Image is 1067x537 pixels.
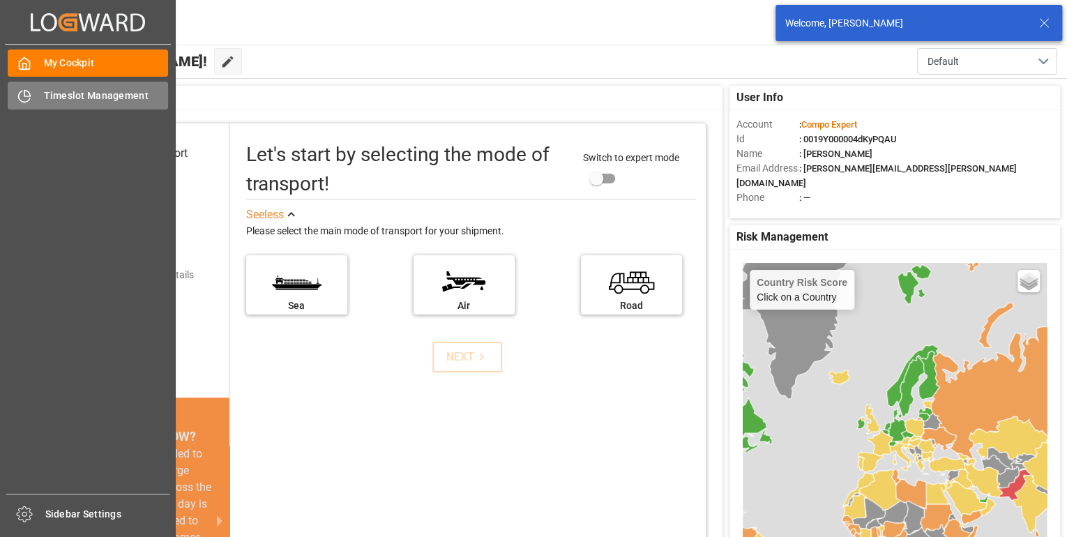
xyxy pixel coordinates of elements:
span: User Info [736,89,783,106]
span: : Shipper [799,207,834,218]
div: Sea [253,298,340,313]
span: : 0019Y000004dKyPQAU [799,134,897,144]
button: open menu [917,48,1057,75]
span: Hello [PERSON_NAME]! [57,48,207,75]
div: Click on a Country [757,277,847,303]
span: Default [928,54,959,69]
button: NEXT [432,342,502,372]
span: : [799,119,857,130]
span: Sidebar Settings [45,507,170,522]
h4: Country Risk Score [757,277,847,288]
div: NEXT [446,349,489,365]
span: : [PERSON_NAME] [799,149,872,159]
span: Email Address [736,161,799,176]
a: Timeslot Management [8,82,168,109]
div: Please select the main mode of transport for your shipment. [246,223,696,240]
span: My Cockpit [44,56,169,70]
span: Id [736,132,799,146]
span: Compo Expert [801,119,857,130]
div: See less [246,206,284,223]
span: Account Type [736,205,799,220]
a: My Cockpit [8,50,168,77]
span: Phone [736,190,799,205]
span: Timeslot Management [44,89,169,103]
span: Name [736,146,799,161]
span: : [PERSON_NAME][EMAIL_ADDRESS][PERSON_NAME][DOMAIN_NAME] [736,163,1017,188]
span: : — [799,192,810,203]
a: Layers [1017,270,1040,292]
div: Welcome, [PERSON_NAME] [785,16,1025,31]
span: Risk Management [736,229,828,245]
span: Account [736,117,799,132]
div: Road [588,298,675,313]
div: Let's start by selecting the mode of transport! [246,140,569,199]
span: Switch to expert mode [583,152,679,163]
div: Air [421,298,508,313]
